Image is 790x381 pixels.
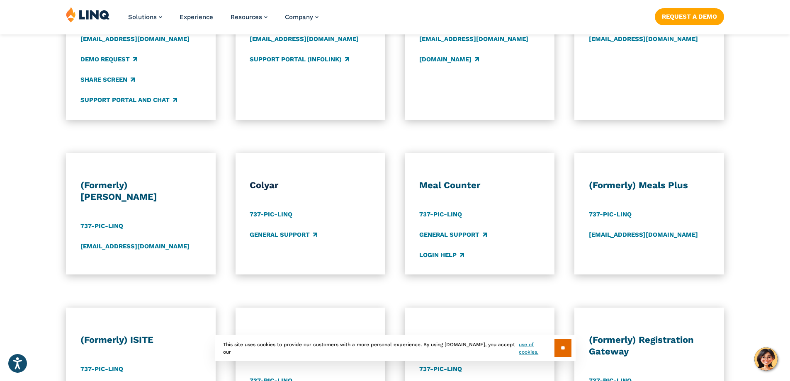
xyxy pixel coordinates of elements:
nav: Primary Navigation [128,7,318,34]
span: Company [285,13,313,21]
a: General Support [419,230,487,239]
a: [EMAIL_ADDRESS][DOMAIN_NAME] [80,34,190,44]
a: Support Portal (Infolink) [250,55,349,64]
a: [EMAIL_ADDRESS][DOMAIN_NAME] [589,230,698,239]
a: 737-PIC-LINQ [419,210,462,219]
h3: Colyar [250,180,371,191]
a: General Support [250,230,317,239]
a: Solutions [128,13,162,21]
a: [EMAIL_ADDRESS][DOMAIN_NAME] [80,242,190,251]
a: Support Portal and Chat [80,96,177,105]
h3: (Formerly) eSchoolView [419,334,540,346]
a: 737-PIC-LINQ [250,210,292,219]
button: Hello, have a question? Let’s chat. [754,347,778,371]
h3: (Formerly) School Finance ([GEOGRAPHIC_DATA]) [250,334,371,357]
a: 737-PIC-LINQ [80,221,123,231]
span: Solutions [128,13,157,21]
h3: Meal Counter [419,180,540,191]
a: [EMAIL_ADDRESS][DOMAIN_NAME] [589,34,698,44]
a: use of cookies. [519,341,554,356]
a: Company [285,13,318,21]
h3: (Formerly) [PERSON_NAME] [80,180,202,203]
h3: (Formerly) Registration Gateway [589,334,710,357]
div: This site uses cookies to provide our customers with a more personal experience. By using [DOMAIN... [215,335,576,361]
a: Request a Demo [655,8,724,25]
nav: Button Navigation [655,7,724,25]
a: Login Help [419,250,464,260]
a: Resources [231,13,267,21]
h3: (Formerly) Meals Plus [589,180,710,191]
h3: (Formerly) ISITE [80,334,202,346]
a: [EMAIL_ADDRESS][DOMAIN_NAME] [419,34,528,44]
span: Resources [231,13,262,21]
a: Share Screen [80,75,135,84]
a: [DOMAIN_NAME] [419,55,479,64]
img: LINQ | K‑12 Software [66,7,110,22]
a: 737-PIC-LINQ [589,210,632,219]
a: Demo Request [80,55,137,64]
a: [EMAIL_ADDRESS][DOMAIN_NAME] [250,34,359,44]
a: Experience [180,13,213,21]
